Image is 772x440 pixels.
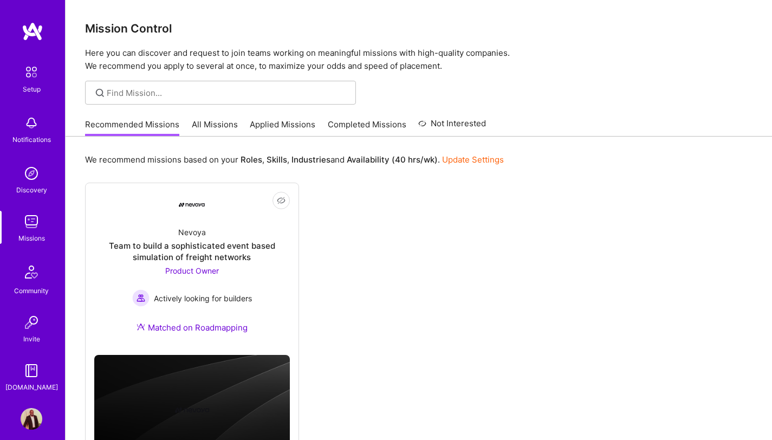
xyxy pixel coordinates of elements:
[250,119,315,137] a: Applied Missions
[178,227,206,238] div: Nevoya
[85,154,504,165] p: We recommend missions based on your , , and .
[12,134,51,145] div: Notifications
[154,293,252,304] span: Actively looking for builders
[94,192,290,346] a: Company LogoNevoyaTeam to build a sophisticated event based simulation of freight networksProduct...
[165,266,219,275] span: Product Owner
[174,393,209,428] img: Company logo
[21,112,42,134] img: bell
[21,163,42,184] img: discovery
[328,119,406,137] a: Completed Missions
[132,289,150,307] img: Actively looking for builders
[85,119,179,137] a: Recommended Missions
[267,154,287,165] b: Skills
[442,154,504,165] a: Update Settings
[179,203,205,207] img: Company Logo
[137,322,145,331] img: Ateam Purple Icon
[21,408,42,430] img: User Avatar
[20,61,43,83] img: setup
[94,240,290,263] div: Team to build a sophisticated event based simulation of freight networks
[85,22,752,35] h3: Mission Control
[5,381,58,393] div: [DOMAIN_NAME]
[16,184,47,196] div: Discovery
[418,117,486,137] a: Not Interested
[18,408,45,430] a: User Avatar
[18,259,44,285] img: Community
[277,196,286,205] i: icon EyeClosed
[107,87,348,99] input: Find Mission...
[21,211,42,232] img: teamwork
[21,312,42,333] img: Invite
[22,22,43,41] img: logo
[23,333,40,345] div: Invite
[291,154,330,165] b: Industries
[347,154,438,165] b: Availability (40 hrs/wk)
[21,360,42,381] img: guide book
[85,47,752,73] p: Here you can discover and request to join teams working on meaningful missions with high-quality ...
[23,83,41,95] div: Setup
[18,232,45,244] div: Missions
[192,119,238,137] a: All Missions
[137,322,248,333] div: Matched on Roadmapping
[241,154,262,165] b: Roles
[14,285,49,296] div: Community
[94,87,106,99] i: icon SearchGrey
